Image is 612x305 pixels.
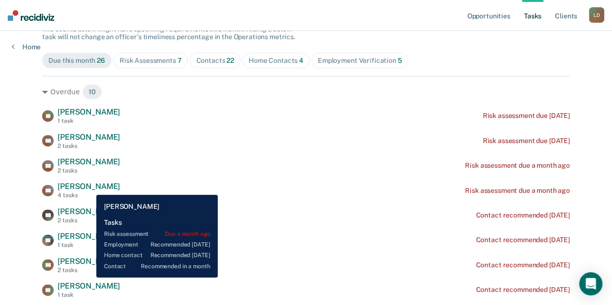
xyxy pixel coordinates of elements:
a: Home [12,43,41,51]
div: 1 task [58,242,120,248]
div: Employment Verification [318,57,402,65]
div: 2 tasks [58,217,120,224]
div: Contacts [196,57,234,65]
div: Risk assessment due [DATE] [482,137,569,145]
div: 4 tasks [58,192,120,199]
div: Risk assessment due a month ago [465,161,570,170]
div: Contact recommended [DATE] [476,261,569,269]
span: [PERSON_NAME] [58,182,120,191]
span: [PERSON_NAME] [58,257,120,266]
div: 2 tasks [58,167,120,174]
div: Open Intercom Messenger [579,272,602,295]
button: LD [589,7,604,23]
span: 26 [97,57,105,64]
span: 10 [82,84,102,100]
span: The clients below might have upcoming requirements this month. Hiding a below task will not chang... [42,25,295,41]
span: 4 [299,57,303,64]
div: Contact recommended [DATE] [476,236,569,244]
span: [PERSON_NAME] [58,207,120,216]
div: Overdue 10 [42,84,570,100]
div: Contact recommended [DATE] [476,286,569,294]
div: Contact recommended [DATE] [476,211,569,219]
span: [PERSON_NAME] [58,107,120,116]
span: [PERSON_NAME] [58,157,120,166]
div: 2 tasks [58,267,120,274]
img: Recidiviz [8,10,54,21]
div: 2 tasks [58,143,120,149]
span: [PERSON_NAME] [58,281,120,290]
div: Risk assessment due [DATE] [482,112,569,120]
div: Risk assessment due a month ago [465,187,570,195]
span: 22 [226,57,234,64]
div: 1 task [58,291,120,298]
div: 1 task [58,117,120,124]
span: 7 [178,57,182,64]
div: Due this month [48,57,105,65]
div: Risk Assessments [119,57,182,65]
div: Home Contacts [249,57,303,65]
div: L D [589,7,604,23]
span: 5 [398,57,402,64]
span: [PERSON_NAME] [58,132,120,142]
span: [PERSON_NAME] [58,232,120,241]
